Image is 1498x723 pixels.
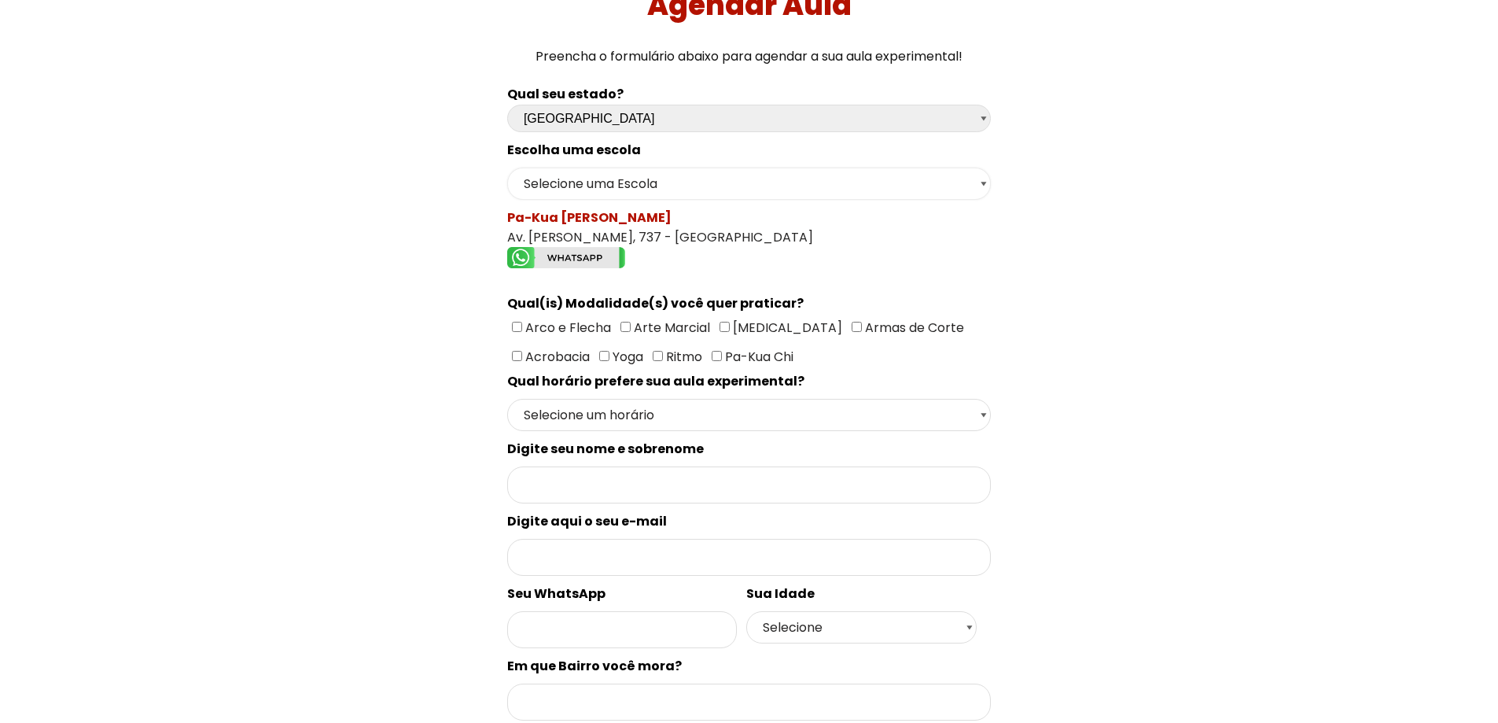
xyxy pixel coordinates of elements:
input: Ritmo [653,351,663,361]
input: Arte Marcial [620,322,631,332]
div: Av. [PERSON_NAME], 737 - [GEOGRAPHIC_DATA] [507,208,991,274]
span: Armas de Corte [862,319,964,337]
span: Arte Marcial [631,319,710,337]
input: Arco e Flecha [512,322,522,332]
span: Pa-Kua Chi [722,348,793,366]
spam: Digite aqui o seu e-mail [507,512,667,530]
span: [MEDICAL_DATA] [730,319,842,337]
spam: Sua Idade [746,585,815,603]
input: Pa-Kua Chi [712,351,722,361]
spam: Qual(is) Modalidade(s) você quer praticar? [507,294,804,312]
img: whatsapp [507,247,625,268]
b: Qual seu estado? [507,85,624,103]
p: Preencha o formulário abaixo para agendar a sua aula experimental! [6,46,1492,67]
span: Arco e Flecha [522,319,611,337]
span: Ritmo [663,348,702,366]
spam: Digite seu nome e sobrenome [507,440,704,458]
spam: Seu WhatsApp [507,585,605,603]
span: Acrobacia [522,348,590,366]
input: Acrobacia [512,351,522,361]
input: Yoga [599,351,609,361]
span: Yoga [609,348,643,366]
input: Armas de Corte [852,322,862,332]
spam: Pa-Kua [PERSON_NAME] [507,208,672,227]
spam: Qual horário prefere sua aula experimental? [507,372,804,390]
spam: Escolha uma escola [507,141,641,159]
input: [MEDICAL_DATA] [720,322,730,332]
spam: Em que Bairro você mora? [507,657,682,675]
